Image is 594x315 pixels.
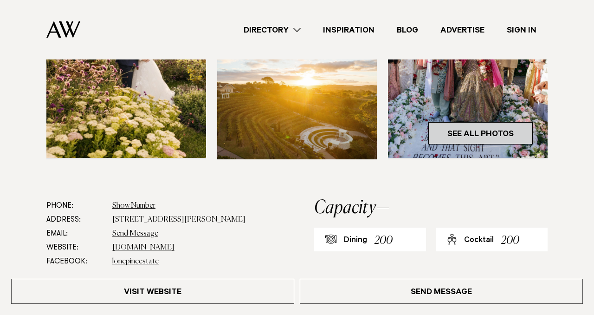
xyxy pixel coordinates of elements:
a: Inspiration [312,24,386,36]
dt: Website: [46,241,105,255]
dt: Facebook: [46,255,105,269]
a: Directory [232,24,312,36]
h2: Capacity [314,199,548,217]
a: Sign In [496,24,548,36]
dd: [STREET_ADDRESS][PERSON_NAME] [112,213,254,227]
a: Advertise [429,24,496,36]
a: Show Number [112,202,155,210]
div: Cocktail [464,235,494,246]
div: 200 [374,232,393,249]
a: See All Photos [428,122,533,144]
dt: Email: [46,227,105,241]
dt: Address: [46,213,105,227]
div: 200 [501,232,519,249]
a: Send Message [300,279,583,304]
a: [DOMAIN_NAME] [112,244,174,251]
a: Send Message [112,230,158,237]
img: tiered gardens auckland venue [217,57,377,159]
a: Visit Website [11,279,294,304]
dt: Phone: [46,199,105,213]
img: Auckland Weddings Logo [46,21,80,38]
div: Dining [344,235,367,246]
a: Blog [386,24,429,36]
a: lonepineestate [112,258,159,265]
